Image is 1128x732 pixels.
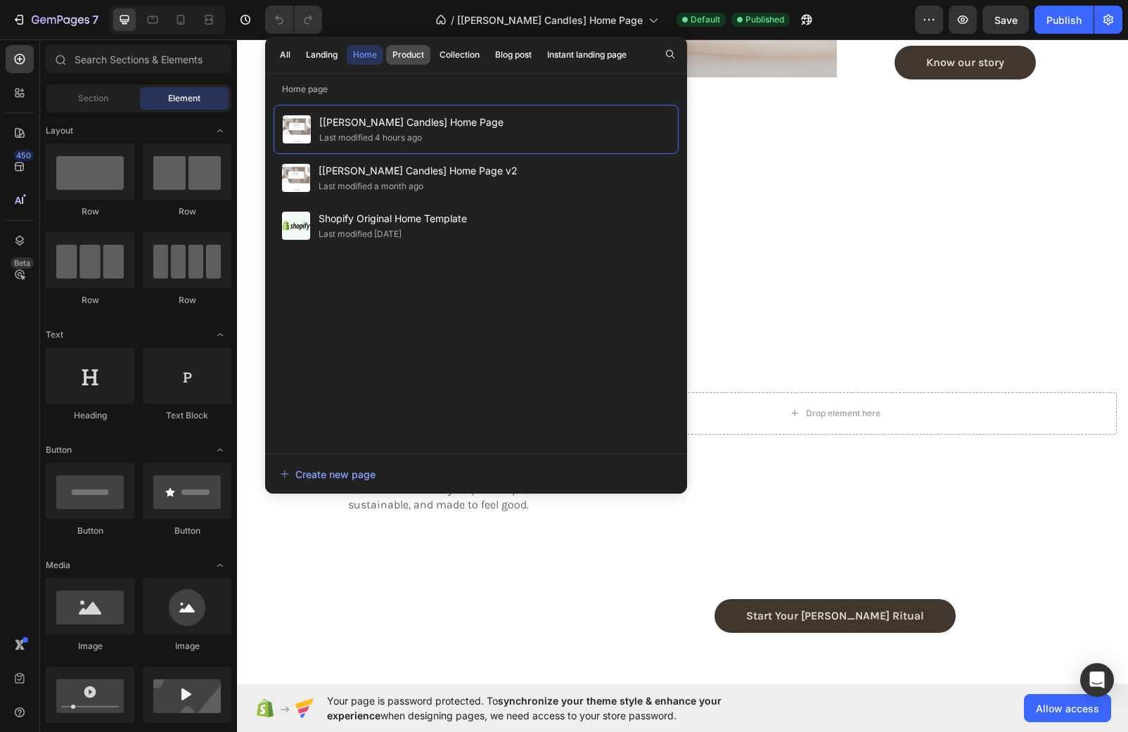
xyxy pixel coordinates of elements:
[143,409,231,422] div: Text Block
[392,49,424,61] div: Product
[495,49,532,61] div: Blog post
[92,11,98,28] p: 7
[305,209,891,539] video: Video
[46,640,134,653] div: Image
[6,6,105,34] button: 7
[143,525,231,537] div: Button
[541,45,633,65] button: Instant landing page
[451,13,454,27] span: /
[1024,694,1111,722] button: Allow access
[327,693,776,723] span: Your page is password protected. To when designing pages, we need access to your store password.
[46,444,72,456] span: Button
[46,559,70,572] span: Media
[209,554,231,577] span: Toggle open
[13,150,34,161] div: 450
[319,179,423,193] div: Last modified a month ago
[1034,6,1094,34] button: Publish
[78,92,108,105] span: Section
[305,209,891,539] div: Background Image
[319,131,422,145] div: Last modified 4 hours ago
[347,45,383,65] button: Home
[1080,663,1114,697] div: Open Intercom Messenger
[46,124,73,137] span: Layout
[143,640,231,653] div: Image
[569,368,643,380] div: Drop element here
[46,45,231,73] input: Search Sections & Elements
[327,695,722,721] span: synchronize your theme style & enhance your experience
[46,409,134,422] div: Heading
[478,560,719,593] a: Start Your [PERSON_NAME] Ritual
[457,13,643,27] span: [[PERSON_NAME] Candles] Home Page
[143,205,231,218] div: Row
[274,45,297,65] button: All
[440,49,480,61] div: Collection
[319,114,504,131] span: [[PERSON_NAME] Candles] Home Page
[319,210,467,227] span: Shopify Original Home Template
[279,460,673,488] button: Create new page
[143,294,231,307] div: Row
[306,49,338,61] div: Landing
[265,6,322,34] div: Undo/Redo
[280,467,376,482] div: Create new page
[489,45,538,65] button: Blog post
[1036,701,1099,716] span: Allow access
[46,328,63,341] span: Text
[982,6,1029,34] button: Save
[300,45,344,65] button: Landing
[11,257,34,269] div: Beta
[46,525,134,537] div: Button
[433,45,486,65] button: Collection
[237,39,1128,684] iframe: Design area
[46,294,134,307] div: Row
[209,323,231,346] span: Toggle open
[209,439,231,461] span: Toggle open
[509,570,687,583] p: Start Your [PERSON_NAME] Ritual
[319,227,402,241] div: Last modified [DATE]
[547,49,627,61] div: Instant landing page
[265,82,687,96] p: Home page
[280,49,290,61] div: All
[46,205,134,218] div: Row
[1046,13,1082,27] div: Publish
[386,45,430,65] button: Product
[994,14,1018,26] span: Save
[745,13,784,26] span: Published
[319,162,518,179] span: [[PERSON_NAME] Candles] Home Page v2
[209,120,231,142] span: Toggle open
[168,92,200,105] span: Element
[691,13,720,26] span: Default
[353,49,377,61] div: Home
